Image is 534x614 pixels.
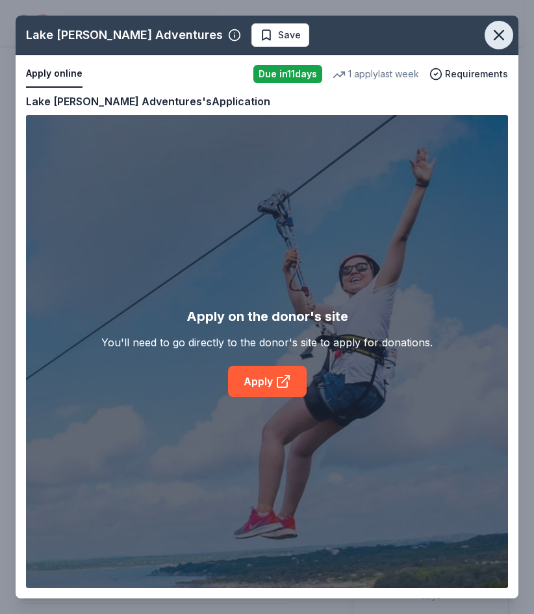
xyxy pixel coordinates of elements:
button: Apply online [26,60,83,88]
div: Lake [PERSON_NAME] Adventures [26,25,223,45]
div: Lake [PERSON_NAME] Adventures's Application [26,93,270,110]
a: Apply [228,366,307,397]
button: Save [251,23,309,47]
button: Requirements [429,66,508,82]
div: 1 apply last week [333,66,419,82]
div: Due in 11 days [253,65,322,83]
div: You'll need to go directly to the donor's site to apply for donations. [101,335,433,350]
span: Save [278,27,301,43]
span: Requirements [445,66,508,82]
div: Apply on the donor's site [186,306,348,327]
